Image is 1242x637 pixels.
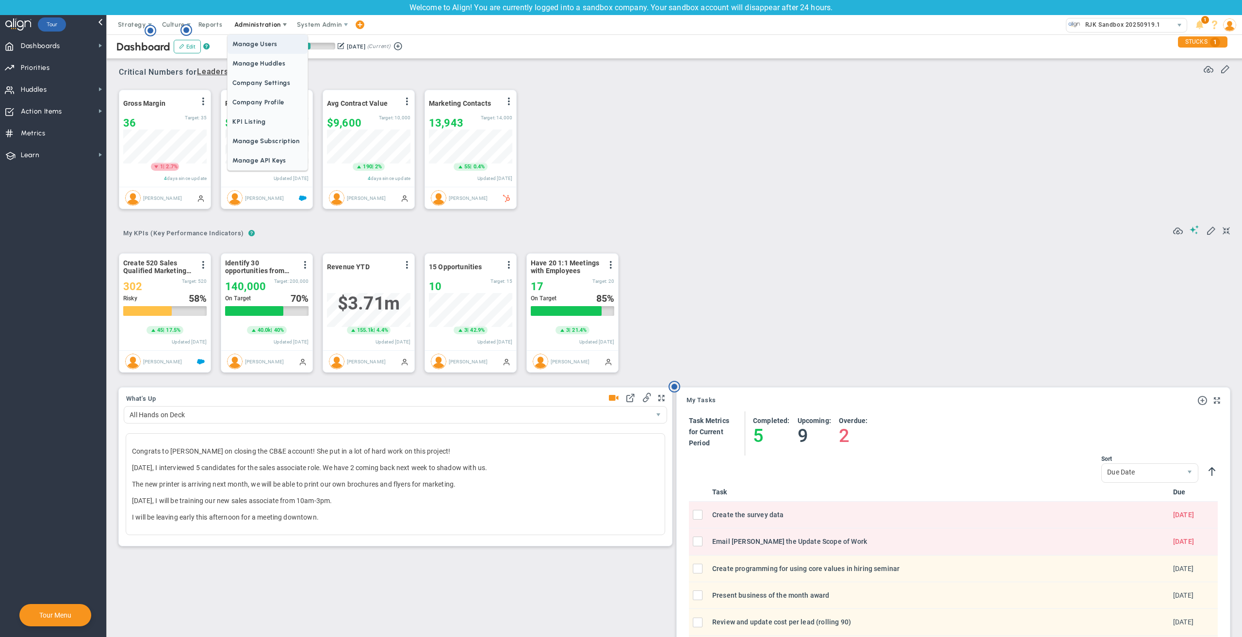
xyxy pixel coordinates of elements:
span: [PERSON_NAME] [143,195,182,200]
img: Jane Wilson [431,190,446,206]
span: | [569,327,571,333]
span: 3 [464,327,467,334]
span: 17.5% [166,327,180,333]
span: RJK Sandbox 20250919.1 [1080,18,1160,31]
span: 85 [596,293,607,304]
span: 36 [123,117,136,129]
span: Target: [481,115,495,120]
span: 17 [531,280,543,293]
div: Email Dave the Update Scope of Work [712,536,1165,547]
span: On Target [225,295,251,302]
span: Target: [182,278,196,284]
span: My Tasks [686,397,716,404]
span: Revenue YTD [327,263,370,271]
span: 1 [1210,37,1220,47]
div: [DATE] [347,42,365,51]
span: (Current) [367,42,391,51]
span: Critical Numbers for [119,64,259,82]
span: | [372,163,374,170]
span: Due Date [1102,464,1181,480]
div: Sort [1101,456,1198,462]
span: select [1173,18,1187,32]
span: | [470,163,472,170]
span: 4 [368,176,371,181]
span: 10 [429,280,441,293]
p: The new printer is arriving next month, we will be able to print our own brochures and flyers for... [132,479,659,489]
span: Target: [490,278,505,284]
span: 20 [608,278,614,284]
h4: 9 [798,425,831,446]
span: Updated [DATE] [274,339,309,344]
span: [PERSON_NAME] [143,359,182,364]
span: days since update [371,176,410,181]
span: Updated [DATE] [274,176,309,181]
span: Salesforce Enabled<br ></span>Sandbox: Quarterly Revenue [299,194,307,202]
span: Manually Updated [197,194,205,202]
img: Tom Johnson [227,190,243,206]
img: Jane Wilson [125,190,141,206]
span: [DATE] [1173,564,1193,572]
span: Updated [DATE] [579,339,614,344]
span: [DATE] [1173,511,1194,519]
span: Metrics [21,123,46,144]
span: 21.4% [572,327,587,333]
span: My KPIs (Key Performance Indicators) [119,226,248,241]
span: [PERSON_NAME] [449,359,488,364]
p: [DATE], I interviewed 5 candidates for the sales associate role. We have 2 coming back next week ... [132,463,659,473]
span: Revenue [225,99,253,107]
span: [PERSON_NAME] [347,195,386,200]
span: 40% [274,327,284,333]
span: [DATE] [1173,538,1194,545]
span: 1 [1201,16,1209,24]
span: 35 [201,115,207,120]
span: KPI Listing [228,112,307,131]
span: days since update [167,176,207,181]
th: Due [1169,483,1218,502]
span: Manage API Keys [228,151,307,170]
span: select [650,407,667,423]
span: 200,000 [290,278,309,284]
div: STUCKS [1178,36,1227,48]
span: Target: [185,115,199,120]
h4: Overdue: [839,416,867,425]
span: 42.9% [470,327,485,333]
h4: Upcoming: [798,416,831,425]
span: Edit or Add Critical Numbers [1220,64,1230,73]
span: 4 [164,176,167,181]
span: Culture [162,21,185,28]
span: 40.0k [258,327,271,334]
span: Updated [DATE] [376,339,410,344]
img: 33608.Company.photo [1068,18,1080,31]
span: Create 520 Sales Qualified Marketing Leads [123,259,194,275]
span: Period [689,439,710,447]
span: System Admin [297,21,342,28]
h4: Completed: [753,416,790,425]
img: Robert Kihm [431,354,446,369]
span: Leadership [197,66,240,78]
span: $9,600 [327,117,361,129]
span: Learn [21,145,39,165]
span: 3 [566,327,569,334]
span: Target: [274,278,289,284]
img: Robert Kihm [533,354,548,369]
span: | [374,327,375,333]
th: Task [708,483,1169,502]
span: 45 [157,327,163,334]
button: What's Up [126,395,156,403]
img: Robert Kihm [227,354,243,369]
span: Huddles [21,80,47,100]
span: Updated [DATE] [477,339,512,344]
span: [PERSON_NAME] [245,195,284,200]
p: I will be leaving early this afternoon for a meeting downtown. [132,512,659,522]
span: Gross Margin [123,99,165,107]
span: HubSpot Enabled [503,194,510,202]
img: Robert Kihm [329,354,344,369]
span: [PERSON_NAME] [551,359,589,364]
a: My Tasks [686,397,716,405]
span: Identify 30 opportunities from SmithCo resulting in $200K new sales [225,259,295,275]
span: select [1181,464,1198,482]
span: Priorities [21,58,50,78]
span: | [271,327,272,333]
span: 302 [123,280,142,293]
